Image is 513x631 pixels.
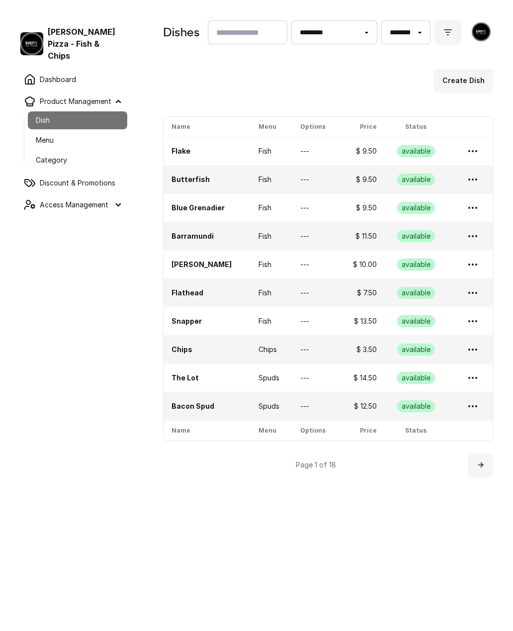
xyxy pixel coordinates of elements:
a: Flake [171,147,190,155]
img: placeholder [472,22,491,41]
span: Page 1 of 18 [296,460,336,470]
td: --- [292,194,340,222]
td: --- [292,336,340,364]
td: $ 10.00 [340,251,385,279]
td: $ 9.50 [340,137,385,166]
td: Spuds [251,364,292,392]
td: $ 3.50 [340,336,385,364]
td: --- [292,307,340,336]
td: Fish [251,166,292,194]
div: available [397,286,435,299]
td: --- [292,137,340,166]
div: available [397,173,435,186]
th: Status [385,421,447,441]
button: Create Dish [434,69,493,92]
td: --- [292,251,340,279]
td: --- [292,364,340,392]
div: available [397,201,435,214]
a: Barramundi [171,232,214,240]
a: [PERSON_NAME] [171,260,232,269]
a: Chips [171,345,192,354]
td: --- [292,166,340,194]
th: Options [292,421,340,441]
td: Fish [251,137,292,166]
th: Status [385,117,447,137]
td: $ 11.50 [340,222,385,251]
td: $ 13.50 [340,307,385,336]
td: Fish [251,194,292,222]
th: Menu [251,117,292,137]
td: $ 7.50 [340,279,385,307]
td: Fish [251,251,292,279]
a: Menu [28,131,127,149]
a: Category [28,151,127,169]
div: [PERSON_NAME] Pizza - Fish & Chips [20,26,123,62]
td: Fish [251,307,292,336]
th: Price [340,421,385,441]
a: Bacon Spud [171,402,214,410]
a: Snapper [171,317,202,325]
div: available [397,400,435,413]
div: available [397,258,435,271]
h1: Dishes [163,24,200,40]
div: available [397,230,435,243]
th: Name [164,421,251,441]
a: Flathead [171,288,203,297]
td: Fish [251,222,292,251]
td: $ 14.50 [340,364,385,392]
td: $ 9.50 [340,166,385,194]
td: --- [292,279,340,307]
div: available [397,315,435,328]
summary: Access Management [16,195,127,215]
a: The Lot [171,373,199,382]
td: $ 9.50 [340,194,385,222]
td: Fish [251,279,292,307]
td: --- [292,392,340,421]
th: Menu [251,421,292,441]
div: available [397,343,435,356]
a: Blue Grenadier [171,203,225,212]
td: --- [292,222,340,251]
a: Discount & Promotions [16,173,127,193]
div: available [397,371,435,384]
td: Chips [251,336,292,364]
div: available [397,145,435,158]
a: Dish [28,111,127,129]
th: Price [340,117,385,137]
a: Dashboard [16,70,127,90]
summary: Product Management [16,91,127,111]
td: Spuds [251,392,292,421]
th: Options [292,117,340,137]
a: Bondy’s Pizza - Fish & Chips logo[PERSON_NAME] Pizza - Fish & Chips [12,26,131,62]
a: Butterfish [171,175,210,183]
img: Bondy’s Pizza - Fish & Chips logo [20,32,44,56]
td: $ 12.50 [340,392,385,421]
th: Name [164,117,251,137]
